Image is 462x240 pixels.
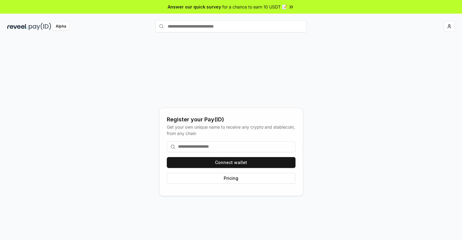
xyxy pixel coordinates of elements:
div: Register your Pay(ID) [167,115,295,124]
img: pay_id [29,23,51,30]
div: Alpha [52,23,69,30]
div: Get your own unique name to receive any crypto and stablecoin, from any chain [167,124,295,136]
button: Pricing [167,173,295,184]
button: Connect wallet [167,157,295,168]
span: Answer our quick survey [168,4,221,10]
span: for a chance to earn 10 USDT 📝 [222,4,287,10]
img: reveel_dark [7,23,28,30]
